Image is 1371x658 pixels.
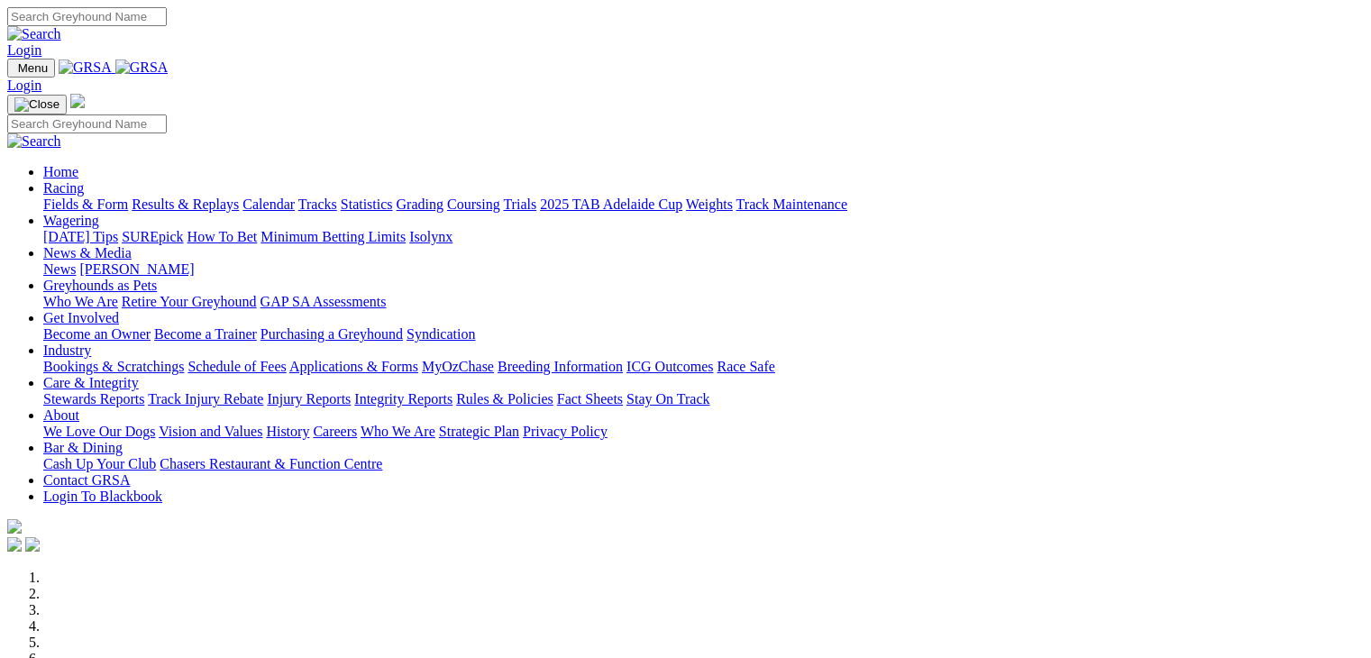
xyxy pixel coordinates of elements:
[43,472,130,488] a: Contact GRSA
[43,180,84,196] a: Racing
[341,196,393,212] a: Statistics
[43,196,128,212] a: Fields & Form
[289,359,418,374] a: Applications & Forms
[70,94,85,108] img: logo-grsa-white.png
[7,78,41,93] a: Login
[43,326,151,342] a: Become an Owner
[260,326,403,342] a: Purchasing a Greyhound
[43,164,78,179] a: Home
[439,424,519,439] a: Strategic Plan
[187,229,258,244] a: How To Bet
[43,294,118,309] a: Who We Are
[7,59,55,78] button: Toggle navigation
[43,424,1364,440] div: About
[540,196,682,212] a: 2025 TAB Adelaide Cup
[159,424,262,439] a: Vision and Values
[43,229,118,244] a: [DATE] Tips
[59,59,112,76] img: GRSA
[25,537,40,552] img: twitter.svg
[456,391,553,407] a: Rules & Policies
[626,391,709,407] a: Stay On Track
[115,59,169,76] img: GRSA
[260,294,387,309] a: GAP SA Assessments
[498,359,623,374] a: Breeding Information
[7,95,67,114] button: Toggle navigation
[397,196,443,212] a: Grading
[43,343,91,358] a: Industry
[447,196,500,212] a: Coursing
[18,61,48,75] span: Menu
[361,424,435,439] a: Who We Are
[7,26,61,42] img: Search
[160,456,382,471] a: Chasers Restaurant & Function Centre
[43,213,99,228] a: Wagering
[14,97,59,112] img: Close
[43,407,79,423] a: About
[43,456,156,471] a: Cash Up Your Club
[7,133,61,150] img: Search
[7,114,167,133] input: Search
[242,196,295,212] a: Calendar
[43,375,139,390] a: Care & Integrity
[523,424,608,439] a: Privacy Policy
[43,391,1364,407] div: Care & Integrity
[717,359,774,374] a: Race Safe
[43,326,1364,343] div: Get Involved
[43,424,155,439] a: We Love Our Dogs
[7,519,22,534] img: logo-grsa-white.png
[407,326,475,342] a: Syndication
[43,261,76,277] a: News
[43,278,157,293] a: Greyhounds as Pets
[43,359,184,374] a: Bookings & Scratchings
[7,537,22,552] img: facebook.svg
[79,261,194,277] a: [PERSON_NAME]
[154,326,257,342] a: Become a Trainer
[187,359,286,374] a: Schedule of Fees
[626,359,713,374] a: ICG Outcomes
[43,310,119,325] a: Get Involved
[313,424,357,439] a: Careers
[298,196,337,212] a: Tracks
[7,7,167,26] input: Search
[43,229,1364,245] div: Wagering
[43,456,1364,472] div: Bar & Dining
[132,196,239,212] a: Results & Replays
[409,229,452,244] a: Isolynx
[43,440,123,455] a: Bar & Dining
[148,391,263,407] a: Track Injury Rebate
[503,196,536,212] a: Trials
[43,245,132,260] a: News & Media
[43,196,1364,213] div: Racing
[354,391,452,407] a: Integrity Reports
[43,391,144,407] a: Stewards Reports
[422,359,494,374] a: MyOzChase
[43,294,1364,310] div: Greyhounds as Pets
[266,424,309,439] a: History
[43,261,1364,278] div: News & Media
[7,42,41,58] a: Login
[43,359,1364,375] div: Industry
[267,391,351,407] a: Injury Reports
[122,229,183,244] a: SUREpick
[43,489,162,504] a: Login To Blackbook
[557,391,623,407] a: Fact Sheets
[686,196,733,212] a: Weights
[122,294,257,309] a: Retire Your Greyhound
[260,229,406,244] a: Minimum Betting Limits
[736,196,847,212] a: Track Maintenance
